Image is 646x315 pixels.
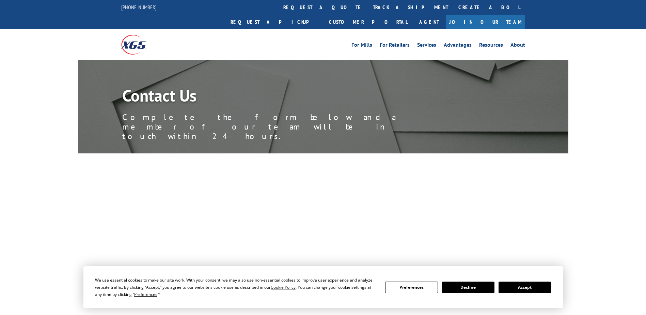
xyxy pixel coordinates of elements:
[479,42,503,50] a: Resources
[385,282,438,293] button: Preferences
[510,42,525,50] a: About
[83,266,563,308] div: Cookie Consent Prompt
[412,15,446,29] a: Agent
[380,42,410,50] a: For Retailers
[351,42,372,50] a: For Mills
[324,15,412,29] a: Customer Portal
[442,282,494,293] button: Decline
[499,282,551,293] button: Accept
[444,42,472,50] a: Advantages
[122,87,429,107] h1: Contact Us
[446,15,525,29] a: Join Our Team
[417,42,436,50] a: Services
[271,284,296,290] span: Cookie Policy
[134,291,157,297] span: Preferences
[122,112,429,141] p: Complete the form below and a member of our team will be in touch within 24 hours.
[121,4,157,11] a: [PHONE_NUMBER]
[225,15,324,29] a: Request a pickup
[95,276,377,298] div: We use essential cookies to make our site work. With your consent, we may also use non-essential ...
